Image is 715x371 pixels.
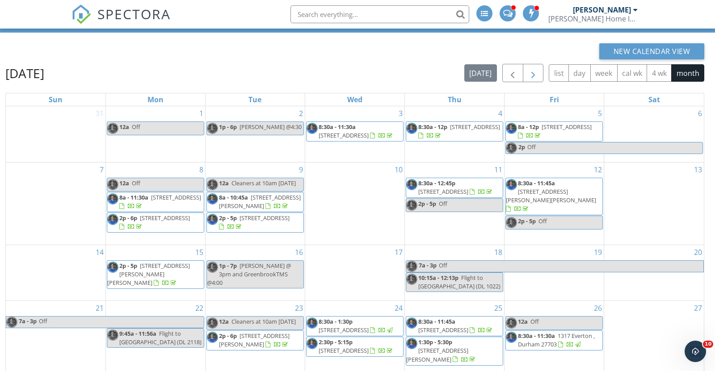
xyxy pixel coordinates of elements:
span: 2p - 5p [219,214,237,222]
span: [STREET_ADDRESS] [450,123,500,131]
img: rick__fb_photo_2.jpg [207,179,218,190]
td: Go to September 4, 2025 [405,106,505,162]
a: Sunday [47,93,64,106]
a: Go to September 24, 2025 [393,301,404,315]
span: Off [132,179,140,187]
span: [STREET_ADDRESS] [418,188,468,196]
a: Monday [146,93,165,106]
a: Go to September 11, 2025 [492,163,504,177]
img: rick__fb_photo_2.jpg [207,262,218,273]
td: Go to September 19, 2025 [505,245,604,300]
span: 8:30a - 1:30p [319,317,353,325]
a: 8:30a - 1:30p [STREET_ADDRESS] [319,317,394,334]
span: Off [132,123,140,131]
span: 12a [219,317,229,325]
a: Thursday [446,93,463,106]
img: rick__fb_photo_2.jpg [6,317,17,328]
a: 8:30a - 12p [STREET_ADDRESS] [418,123,500,139]
a: Go to September 22, 2025 [193,301,205,315]
a: 2:30p - 5:15p [STREET_ADDRESS] [306,337,404,357]
span: Off [530,317,539,325]
a: 1:30p - 5:30p [STREET_ADDRESS][PERSON_NAME] [406,337,503,366]
button: month [671,64,704,82]
td: Go to September 17, 2025 [305,245,404,300]
a: 8:30a - 12:45p [STREET_ADDRESS] [406,178,503,198]
img: rick__fb_photo_2.jpg [506,217,517,228]
a: 8:30a - 12p [STREET_ADDRESS] [406,121,503,142]
button: New Calendar View [599,43,705,59]
a: 8:30a - 11:45a [STREET_ADDRESS] [418,317,494,334]
span: 8:30a - 11:30a [518,332,555,340]
td: Go to September 1, 2025 [105,106,205,162]
img: rick__fb_photo_2.jpg [207,332,218,343]
div: [PERSON_NAME] [573,5,631,14]
a: Go to September 1, 2025 [198,106,205,121]
div: Doherty Home Inspections [548,14,638,23]
a: Go to September 19, 2025 [592,245,604,259]
img: rick__fb_photo_2.jpg [506,142,517,154]
span: [STREET_ADDRESS][PERSON_NAME] [406,346,468,363]
button: Next month [523,64,544,82]
img: rick__fb_photo_2.jpg [506,332,517,343]
span: 1:30p - 5:30p [418,338,452,346]
span: [STREET_ADDRESS] [319,346,369,354]
span: 2p - 5p [418,200,436,208]
img: rick__fb_photo_2.jpg [506,123,517,134]
span: Flight to [GEOGRAPHIC_DATA] (DL 2118) [119,329,202,346]
a: 8a - 10:45a [STREET_ADDRESS][PERSON_NAME] [219,193,301,210]
a: Go to September 12, 2025 [592,163,604,177]
img: rick__fb_photo_2.jpg [307,123,318,134]
a: Go to September 14, 2025 [94,245,105,259]
span: Cleaners at 10am [DATE] [231,179,296,187]
span: 8:30a - 11:45a [518,179,555,187]
img: rick__fb_photo_2.jpg [107,179,118,190]
span: SPECTORA [97,4,171,23]
span: 8:30a - 12:45p [418,179,455,187]
a: 8a - 10:45a [STREET_ADDRESS][PERSON_NAME] [206,192,304,212]
img: rick__fb_photo_2.jpg [506,179,517,190]
img: rick__fb_photo_2.jpg [107,262,118,273]
a: Go to August 31, 2025 [94,106,105,121]
span: 8a - 11:30a [119,193,148,201]
span: [STREET_ADDRESS][PERSON_NAME] [219,332,290,348]
span: [STREET_ADDRESS][PERSON_NAME] [219,193,301,210]
a: 2p - 6p [STREET_ADDRESS][PERSON_NAME] [206,330,304,350]
img: rick__fb_photo_2.jpg [107,193,118,204]
span: 8:30a - 11:30a [319,123,356,131]
a: Go to September 10, 2025 [393,163,404,177]
a: Go to September 25, 2025 [492,301,504,315]
img: rick__fb_photo_2.jpg [207,123,218,134]
td: Go to September 2, 2025 [205,106,305,162]
a: 8:30a - 11:45a [STREET_ADDRESS] [406,316,503,336]
a: 2:30p - 5:15p [STREET_ADDRESS] [319,338,394,354]
img: rick__fb_photo_2.jpg [406,261,417,272]
td: Go to September 16, 2025 [205,245,305,300]
span: 2p - 5p [518,217,536,225]
span: 10:15a - 12:13p [418,274,458,282]
a: Go to September 18, 2025 [492,245,504,259]
h2: [DATE] [5,64,44,82]
a: 8:30a - 1:30p [STREET_ADDRESS] [306,316,404,336]
a: Go to September 13, 2025 [692,163,704,177]
span: Flight to [GEOGRAPHIC_DATA] (DL 1022) [418,274,500,290]
span: 12a [119,123,129,131]
span: 1317 Everton , Durham 27703 [518,332,595,348]
td: Go to September 14, 2025 [6,245,105,300]
img: rick__fb_photo_2.jpg [207,317,218,329]
button: Previous month [502,64,523,82]
a: 2p - 6p [STREET_ADDRESS] [107,213,204,233]
img: rick__fb_photo_2.jpg [406,317,417,329]
a: 2p - 5p [STREET_ADDRESS][PERSON_NAME][PERSON_NAME] [107,260,204,289]
a: 8:30a - 11:45a [STREET_ADDRESS][PERSON_NAME][PERSON_NAME] [505,178,603,215]
a: Go to September 27, 2025 [692,301,704,315]
a: 2p - 5p [STREET_ADDRESS] [206,213,304,233]
img: The Best Home Inspection Software - Spectora [71,4,91,24]
button: week [590,64,618,82]
span: 8:30a - 11:45a [418,317,455,325]
a: 1:30p - 5:30p [STREET_ADDRESS][PERSON_NAME] [406,338,477,363]
img: rick__fb_photo_2.jpg [207,214,218,225]
td: Go to September 3, 2025 [305,106,404,162]
td: Go to September 8, 2025 [105,162,205,245]
button: cal wk [617,64,648,82]
td: Go to September 13, 2025 [604,162,704,245]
